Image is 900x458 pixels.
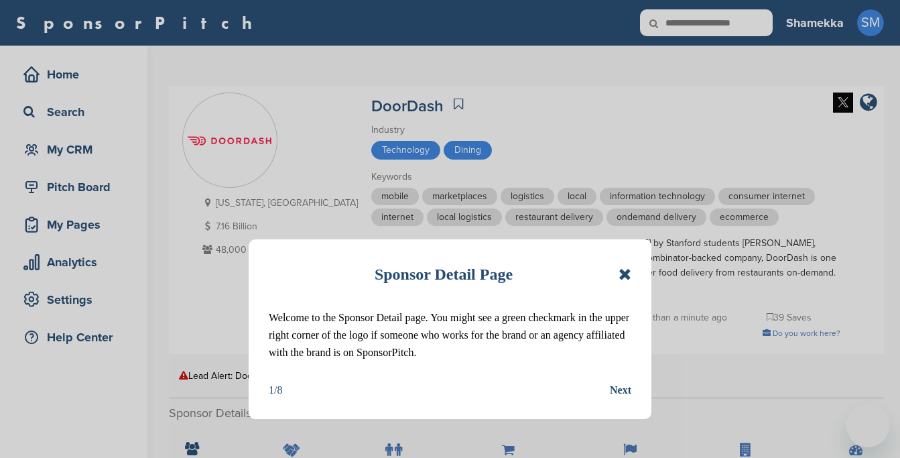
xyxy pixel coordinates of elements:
p: Welcome to the Sponsor Detail page. You might see a green checkmark in the upper right corner of ... [269,309,631,361]
button: Next [610,382,631,399]
h1: Sponsor Detail Page [375,260,513,289]
iframe: Button to launch messaging window [846,404,889,447]
div: 1/8 [269,382,282,399]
